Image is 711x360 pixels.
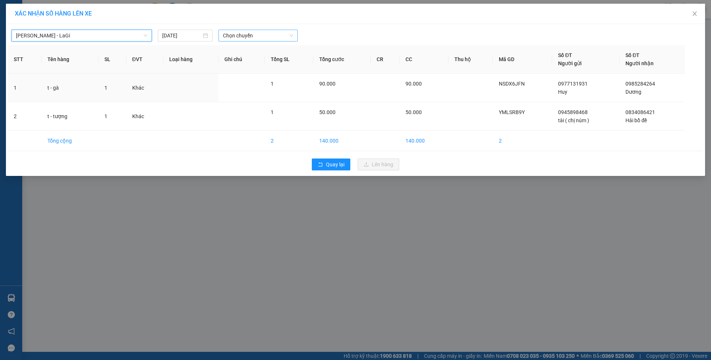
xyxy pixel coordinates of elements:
[8,74,41,102] td: 1
[625,52,640,58] span: Số ĐT
[313,131,371,151] td: 140.000
[558,89,567,95] span: Huy
[3,3,37,24] strong: Nhà xe Mỹ Loan
[312,159,350,170] button: rollbackQuay lại
[104,85,107,91] span: 1
[8,102,41,131] td: 2
[265,45,313,74] th: Tổng SL
[400,45,448,74] th: CC
[41,102,99,131] td: t - tượng
[558,52,572,58] span: Số ĐT
[326,160,344,169] span: Quay lại
[499,81,525,87] span: NSDX6JFN
[16,30,147,41] span: Hồ Chí Minh - LaGi
[625,89,641,95] span: Dương
[625,109,655,115] span: 0834086421
[318,162,323,168] span: rollback
[265,131,313,151] td: 2
[41,131,99,151] td: Tổng cộng
[499,109,525,115] span: YMLSRB9Y
[371,45,400,74] th: CR
[625,60,654,66] span: Người nhận
[319,81,336,87] span: 90.000
[625,81,655,87] span: 0985284264
[126,45,163,74] th: ĐVT
[3,26,35,47] span: 33 Bác Ái, P Phước Hội, TX Lagi
[223,30,293,41] span: Chọn chuyến
[99,45,126,74] th: SL
[493,131,552,151] td: 2
[126,102,163,131] td: Khác
[358,159,399,170] button: uploadLên hàng
[493,45,552,74] th: Mã GD
[558,81,588,87] span: 0977131931
[448,45,493,74] th: Thu hộ
[8,45,41,74] th: STT
[405,81,422,87] span: 90.000
[558,60,582,66] span: Người gửi
[218,45,265,74] th: Ghi chú
[3,48,36,55] span: 0968278298
[41,45,99,74] th: Tên hàng
[684,4,705,24] button: Close
[313,45,371,74] th: Tổng cước
[271,81,274,87] span: 1
[41,74,99,102] td: t - gà
[558,117,589,123] span: tài ( chị núm )
[57,13,92,21] span: YMLSRB9Y
[692,11,698,17] span: close
[163,45,218,74] th: Loại hàng
[271,109,274,115] span: 1
[400,131,448,151] td: 140.000
[126,74,163,102] td: Khác
[558,109,588,115] span: 0945898468
[162,31,201,40] input: 14/08/2025
[319,109,336,115] span: 50.000
[625,117,647,123] span: Hải bồ đề
[104,113,107,119] span: 1
[405,109,422,115] span: 50.000
[15,10,92,17] span: XÁC NHẬN SỐ HÀNG LÊN XE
